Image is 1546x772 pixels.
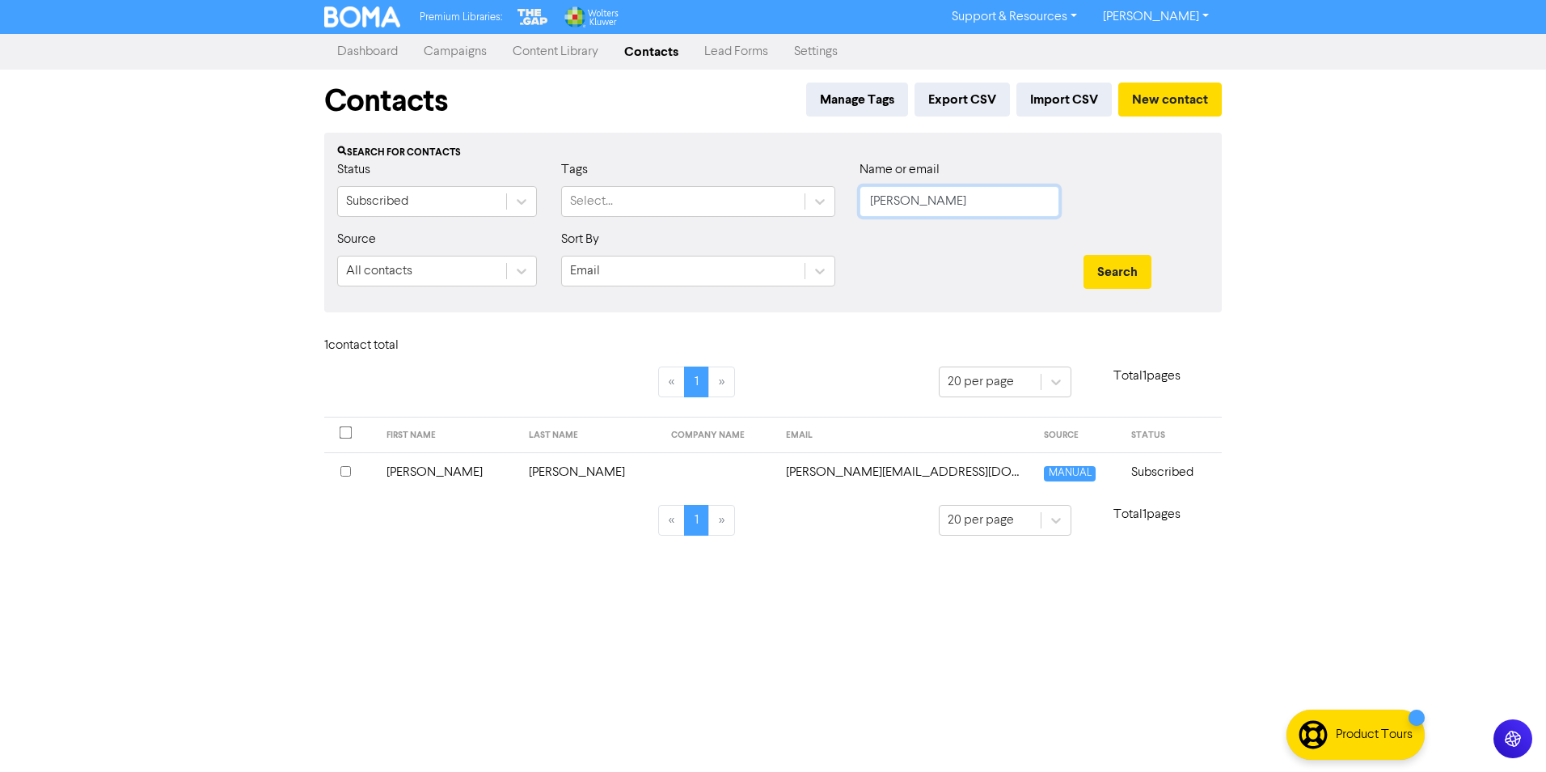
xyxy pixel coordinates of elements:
h6: 1 contact total [324,338,454,354]
button: Search [1083,255,1151,289]
label: Sort By [561,230,599,249]
th: LAST NAME [519,418,661,453]
label: Name or email [860,160,940,180]
div: 20 per page [948,372,1014,392]
div: Email [570,261,600,281]
button: New contact [1118,83,1222,117]
a: Support & Resources [939,4,1090,30]
div: Subscribed [346,192,408,211]
td: [PERSON_NAME] [519,452,661,492]
div: 20 per page [948,511,1014,530]
label: Tags [561,160,588,180]
p: Total 1 pages [1071,505,1222,524]
a: Lead Forms [691,36,781,68]
td: Subscribed [1121,452,1222,492]
a: Campaigns [411,36,500,68]
div: Search for contacts [337,146,1209,160]
button: Export CSV [915,83,1010,117]
th: SOURCE [1034,418,1121,453]
img: Wolters Kluwer [563,6,618,28]
p: Total 1 pages [1071,367,1222,386]
iframe: Chat Widget [1343,597,1546,772]
label: Status [337,160,370,180]
button: Import CSV [1016,83,1112,117]
a: Dashboard [324,36,411,68]
label: Source [337,230,376,249]
span: MANUAL [1044,466,1095,481]
th: FIRST NAME [377,418,519,453]
a: [PERSON_NAME] [1090,4,1222,30]
img: BOMA Logo [324,6,400,28]
a: Settings [781,36,851,68]
div: All contacts [346,261,412,281]
th: COMPANY NAME [661,418,775,453]
div: Select... [570,192,613,211]
h1: Contacts [324,83,448,120]
img: The Gap [515,6,551,28]
td: [PERSON_NAME] [377,452,519,492]
th: STATUS [1121,418,1222,453]
a: Page 1 is your current page [684,367,709,397]
a: Page 1 is your current page [684,505,709,536]
th: EMAIL [776,418,1035,453]
a: Contacts [611,36,691,68]
a: Content Library [500,36,611,68]
td: sarah@fortyone.nz [776,452,1035,492]
span: Premium Libraries: [420,12,502,23]
button: Manage Tags [806,83,908,117]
